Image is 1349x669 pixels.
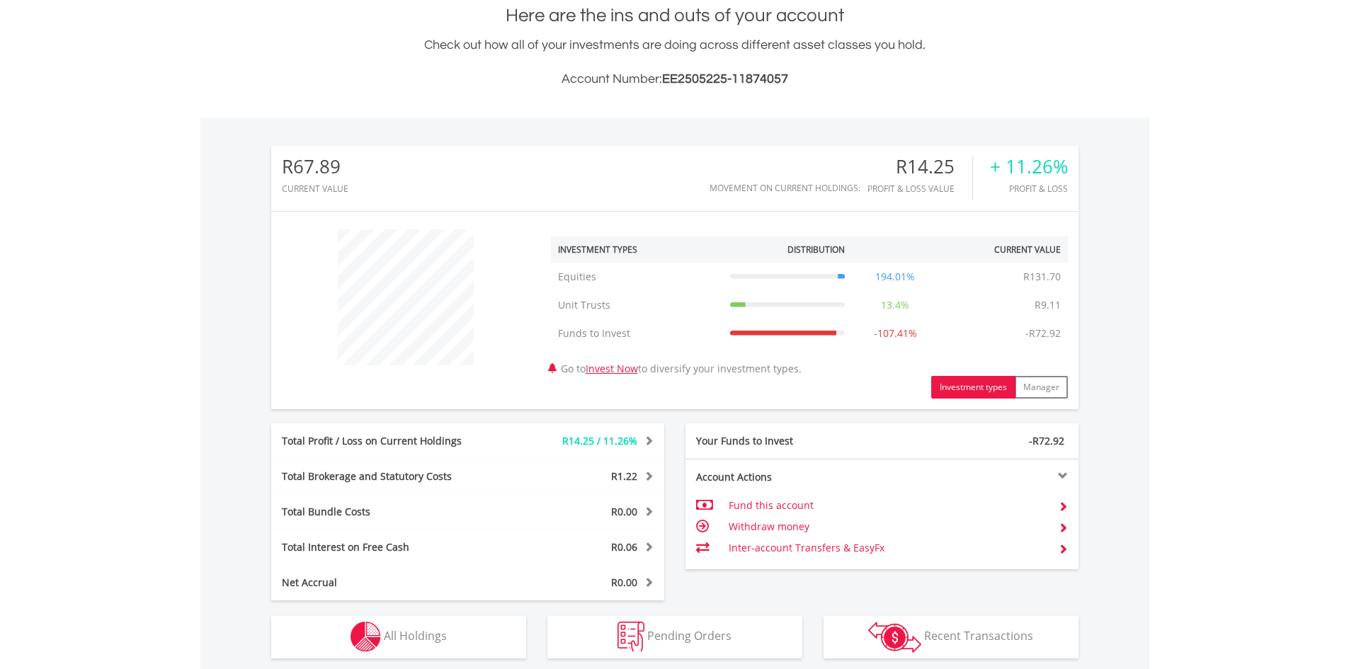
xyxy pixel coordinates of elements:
[611,576,637,589] span: R0.00
[384,628,447,644] span: All Holdings
[551,263,723,291] td: Equities
[271,434,501,448] div: Total Profit / Loss on Current Holdings
[868,622,921,653] img: transactions-zar-wht.png
[852,263,938,291] td: 194.01%
[271,69,1078,89] h3: Account Number:
[729,516,1047,537] td: Withdraw money
[990,184,1068,193] div: Profit & Loss
[1016,263,1068,291] td: R131.70
[611,505,637,518] span: R0.00
[924,628,1033,644] span: Recent Transactions
[710,183,860,193] div: Movement on Current Holdings:
[282,156,348,177] div: R67.89
[540,222,1078,399] div: Go to to diversify your investment types.
[551,291,723,319] td: Unit Trusts
[990,156,1068,177] div: + 11.26%
[271,35,1078,89] div: Check out how all of your investments are doing across different asset classes you hold.
[282,184,348,193] div: CURRENT VALUE
[586,362,638,375] a: Invest Now
[852,291,938,319] td: 13.4%
[1015,376,1068,399] button: Manager
[787,244,845,256] div: Distribution
[867,156,972,177] div: R14.25
[685,470,882,484] div: Account Actions
[617,622,644,652] img: pending_instructions-wht.png
[551,236,723,263] th: Investment Types
[562,434,637,447] span: R14.25 / 11.26%
[271,576,501,590] div: Net Accrual
[611,540,637,554] span: R0.06
[271,469,501,484] div: Total Brokerage and Statutory Costs
[271,505,501,519] div: Total Bundle Costs
[824,616,1078,658] button: Recent Transactions
[271,540,501,554] div: Total Interest on Free Cash
[1018,319,1068,348] td: -R72.92
[1029,434,1064,447] span: -R72.92
[551,319,723,348] td: Funds to Invest
[867,184,972,193] div: Profit & Loss Value
[271,616,526,658] button: All Holdings
[729,495,1047,516] td: Fund this account
[271,3,1078,28] h1: Here are the ins and outs of your account
[611,469,637,483] span: R1.22
[852,319,938,348] td: -107.41%
[1028,291,1068,319] td: R9.11
[647,628,732,644] span: Pending Orders
[662,72,788,86] span: EE2505225-11874057
[938,236,1068,263] th: Current Value
[685,434,882,448] div: Your Funds to Invest
[729,537,1047,559] td: Inter-account Transfers & EasyFx
[547,616,802,658] button: Pending Orders
[351,622,381,652] img: holdings-wht.png
[931,376,1015,399] button: Investment types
